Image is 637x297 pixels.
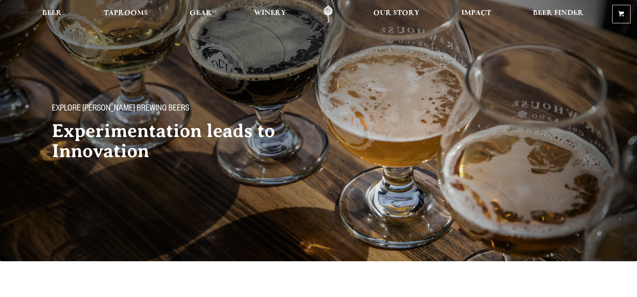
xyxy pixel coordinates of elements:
[456,5,496,23] a: Impact
[249,5,291,23] a: Winery
[528,5,589,23] a: Beer Finder
[313,5,343,23] a: Odell Home
[368,5,425,23] a: Our Story
[184,5,217,23] a: Gear
[533,10,584,16] span: Beer Finder
[461,10,491,16] span: Impact
[98,5,153,23] a: Taprooms
[52,121,303,161] h2: Experimentation leads to Innovation
[190,10,212,16] span: Gear
[52,104,189,115] span: Explore [PERSON_NAME] Brewing Beers
[104,10,148,16] span: Taprooms
[37,5,67,23] a: Beer
[373,10,420,16] span: Our Story
[42,10,62,16] span: Beer
[254,10,286,16] span: Winery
